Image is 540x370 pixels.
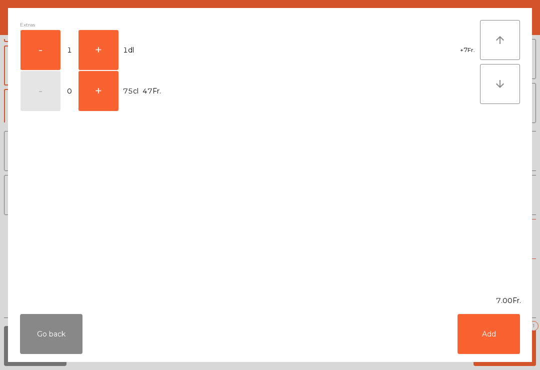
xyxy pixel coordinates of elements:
[20,30,60,70] button: -
[494,78,506,90] i: arrow_downward
[8,295,532,306] div: 7.00Fr.
[20,20,480,29] div: Extras
[494,34,506,46] i: arrow_upward
[78,30,118,70] button: +
[123,84,138,98] span: 75cl
[78,71,118,111] button: +
[123,43,134,57] span: 1dl
[142,84,161,98] span: 47Fr.
[480,64,520,104] button: arrow_downward
[61,84,77,98] span: 0
[480,20,520,60] button: arrow_upward
[460,44,475,56] span: +7Fr.
[457,314,520,354] button: Add
[61,43,77,57] span: 1
[20,314,82,354] button: Go back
